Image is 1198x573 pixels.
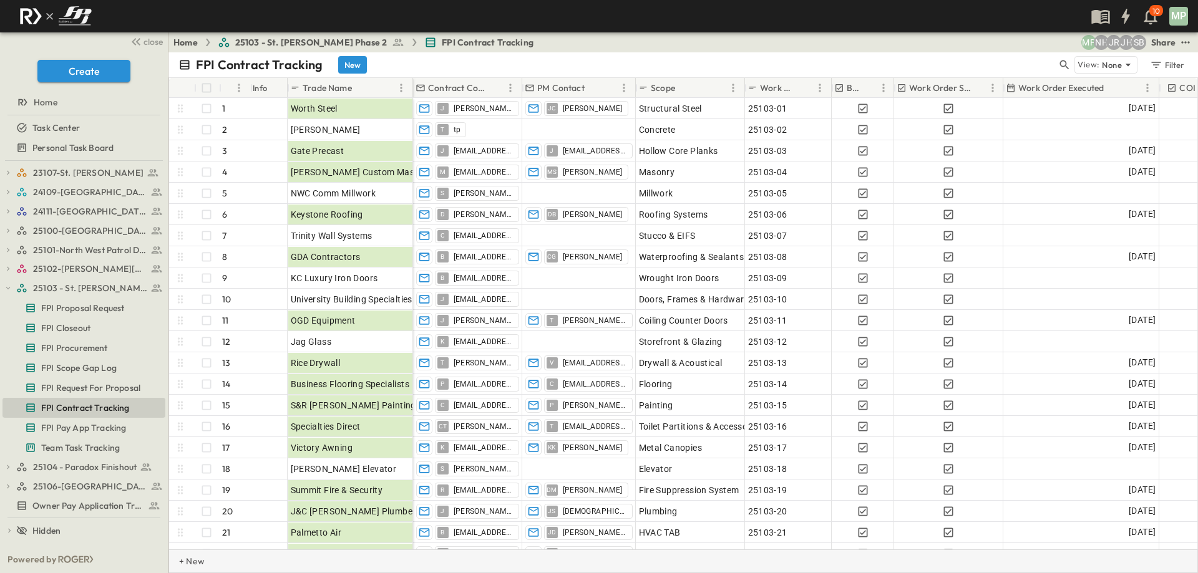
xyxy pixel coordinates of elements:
[424,36,533,49] a: FPI Contract Tracking
[33,262,147,275] span: 25102-Christ The Redeemer Anglican Church
[639,123,676,136] span: Concrete
[563,400,627,410] span: [PERSON_NAME][EMAIL_ADDRESS][DOMAIN_NAME]
[548,214,557,214] span: DB
[338,56,367,74] button: New
[173,36,198,49] a: Home
[503,80,518,95] button: Menu
[41,382,140,394] span: FPI Request For Proposal
[563,485,623,495] span: [PERSON_NAME]
[291,208,363,221] span: Keystone Roofing
[33,166,144,179] span: 23107-St. [PERSON_NAME]
[748,357,787,369] span: 25103-13
[847,82,864,94] p: BSA Signed
[441,341,444,342] span: K
[2,201,165,221] div: 24111-[GEOGRAPHIC_DATA]test
[222,145,227,157] p: 3
[2,298,165,318] div: FPI Proposal Requesttest
[37,60,130,82] button: Create
[34,96,57,108] span: Home
[639,229,696,242] span: Stucco & EIFS
[748,102,787,115] span: 25103-01
[563,549,627,559] span: [PERSON_NAME].[PERSON_NAME]
[639,484,739,496] span: Fire Suppression System
[639,272,719,284] span: Wrought Iron Doors
[32,122,80,134] span: Task Center
[33,461,137,473] span: 25104 - Paradox Finishout
[291,145,344,157] span: Gate Precast
[748,420,787,433] span: 25103-16
[441,320,444,320] span: J
[454,104,514,113] span: [PERSON_NAME][EMAIL_ADDRESS][PERSON_NAME][DOMAIN_NAME]
[16,222,163,239] a: 25100-Vanguard Prep School
[291,441,353,454] span: Victory Awning
[1119,35,1134,50] div: Jose Hurtado (jhurtado@fpibuilders.com)
[1129,313,1156,327] span: [DATE]
[16,164,163,181] a: 23107-St. [PERSON_NAME]
[563,252,623,262] span: [PERSON_NAME]
[639,463,673,475] span: Elevator
[291,102,338,115] span: Worth Steel
[2,457,165,477] div: 25104 - Paradox Finishouttest
[454,379,514,389] span: [EMAIL_ADDRESS][DOMAIN_NAME]
[291,335,332,348] span: Jag Glass
[442,36,533,49] span: FPI Contract Tracking
[454,527,514,537] span: [EMAIL_ADDRESS][DOMAIN_NAME]
[222,187,227,200] p: 5
[1078,58,1099,72] p: View:
[760,82,796,94] p: Work Order #
[563,506,627,516] span: [DEMOGRAPHIC_DATA][PERSON_NAME]
[748,378,787,390] span: 25103-14
[799,81,812,95] button: Sort
[748,463,787,475] span: 25103-18
[441,532,444,532] span: B
[2,138,165,158] div: Personal Task Boardtest
[222,463,230,475] p: 18
[639,441,703,454] span: Metal Canopies
[428,82,487,94] p: Contract Contact
[1151,36,1176,49] div: Share
[2,221,165,241] div: 25100-Vanguard Prep Schooltest
[2,438,165,458] div: Team Task Trackingtest
[1129,143,1156,158] span: [DATE]
[1106,35,1121,50] div: Jayden Ramirez (jramirez@fpibuilders.com)
[291,314,356,327] span: OGD Equipment
[812,80,827,95] button: Menu
[2,418,165,438] div: FPI Pay App Trackingtest
[639,145,718,157] span: Hollow Core Planks
[33,480,147,493] span: 25106-St. Andrews Parking Lot
[639,166,675,178] span: Masonry
[547,256,557,257] span: CG
[1152,6,1160,16] p: 10
[2,318,165,338] div: FPI Closeouttest
[563,209,623,219] span: [PERSON_NAME]
[41,362,117,374] span: FPI Scope Gap Log
[222,399,230,412] p: 15
[1094,35,1109,50] div: Nila Hutcheson (nhutcheson@fpibuilders.com)
[222,272,227,284] p: 9
[224,81,238,95] button: Sort
[250,78,288,98] div: Info
[454,294,514,304] span: [EMAIL_ADDRESS][DOMAIN_NAME]
[441,214,445,214] span: D
[2,299,163,317] a: FPI Proposal Request
[639,208,708,221] span: Roofing Systems
[454,209,514,219] span: [PERSON_NAME][EMAIL_ADDRESS][DOMAIN_NAME]
[639,526,681,539] span: HVAC TAB
[748,145,787,157] span: 25103-03
[489,81,503,95] button: Sort
[32,524,61,537] span: Hidden
[2,359,163,377] a: FPI Scope Gap Log
[587,81,601,95] button: Sort
[748,208,787,221] span: 25103-06
[1018,82,1104,94] p: Work Order Executed
[2,379,163,397] a: FPI Request For Proposal
[639,378,673,390] span: Flooring
[291,547,392,560] span: [PERSON_NAME] Service
[1129,355,1156,370] span: [DATE]
[454,485,514,495] span: [EMAIL_ADDRESS][DOMAIN_NAME]
[550,405,553,405] span: P
[222,335,230,348] p: 12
